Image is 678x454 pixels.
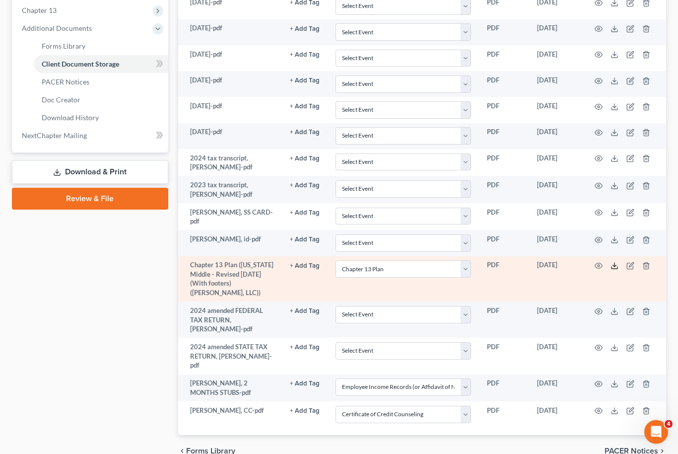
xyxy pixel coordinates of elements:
[529,338,583,375] td: [DATE]
[178,46,282,72] td: [DATE]-pdf
[479,230,529,256] td: PDF
[479,204,529,231] td: PDF
[178,176,282,204] td: 2023 tax transcript, [PERSON_NAME]-pdf
[479,124,529,150] td: PDF
[665,420,673,428] span: 4
[22,132,87,140] span: NextChapter Mailing
[290,306,320,316] a: + Add Tag
[479,176,529,204] td: PDF
[178,72,282,97] td: [DATE]-pdf
[12,161,168,184] a: Download & Print
[178,302,282,338] td: 2024 amended FEDERAL TAX RETURN, [PERSON_NAME]-pdf
[290,26,320,33] button: + Add Tag
[178,97,282,123] td: [DATE]-pdf
[14,127,168,145] a: NextChapter Mailing
[34,109,168,127] a: Download History
[42,96,80,104] span: Doc Creator
[529,230,583,256] td: [DATE]
[290,381,320,387] button: + Add Tag
[42,42,85,51] span: Forms Library
[42,78,89,86] span: PACER Notices
[178,375,282,402] td: [PERSON_NAME], 2 MONTHS STUBS-pdf
[290,24,320,33] a: + Add Tag
[290,345,320,351] button: + Add Tag
[290,154,320,163] a: + Add Tag
[34,91,168,109] a: Doc Creator
[529,124,583,150] td: [DATE]
[290,102,320,111] a: + Add Tag
[178,20,282,46] td: [DATE]-pdf
[290,343,320,352] a: + Add Tag
[529,204,583,231] td: [DATE]
[529,46,583,72] td: [DATE]
[529,176,583,204] td: [DATE]
[178,257,282,303] td: Chapter 13 Plan ([US_STATE] Middle - Revised [DATE] (With footers) ([PERSON_NAME], LLC))
[529,97,583,123] td: [DATE]
[290,183,320,189] button: + Add Tag
[290,408,320,415] button: + Add Tag
[529,257,583,303] td: [DATE]
[290,237,320,243] button: + Add Tag
[290,76,320,85] a: + Add Tag
[290,308,320,315] button: + Add Tag
[479,46,529,72] td: PDF
[290,181,320,190] a: + Add Tag
[34,74,168,91] a: PACER Notices
[290,156,320,162] button: + Add Tag
[529,20,583,46] td: [DATE]
[42,114,99,122] span: Download History
[290,210,320,217] button: + Add Tag
[290,208,320,218] a: + Add Tag
[644,420,668,444] iframe: Intercom live chat
[290,263,320,270] button: + Add Tag
[290,50,320,60] a: + Add Tag
[34,38,168,56] a: Forms Library
[290,406,320,416] a: + Add Tag
[479,302,529,338] td: PDF
[479,150,529,177] td: PDF
[290,128,320,137] a: + Add Tag
[290,261,320,270] a: + Add Tag
[22,6,57,15] span: Chapter 13
[479,375,529,402] td: PDF
[34,56,168,74] a: Client Document Storage
[290,235,320,244] a: + Add Tag
[290,52,320,59] button: + Add Tag
[42,60,119,69] span: Client Document Storage
[290,130,320,136] button: + Add Tag
[529,402,583,428] td: [DATE]
[529,302,583,338] td: [DATE]
[178,230,282,256] td: [PERSON_NAME], id-pdf
[178,150,282,177] td: 2024 tax transcript, [PERSON_NAME]-pdf
[290,104,320,110] button: + Add Tag
[479,402,529,428] td: PDF
[290,379,320,388] a: + Add Tag
[479,257,529,303] td: PDF
[529,72,583,97] td: [DATE]
[290,78,320,84] button: + Add Tag
[529,150,583,177] td: [DATE]
[178,402,282,428] td: [PERSON_NAME], CC-pdf
[479,97,529,123] td: PDF
[178,338,282,375] td: 2024 amended STATE TAX RETURN, [PERSON_NAME]-pdf
[22,24,92,33] span: Additional Documents
[479,20,529,46] td: PDF
[479,338,529,375] td: PDF
[178,204,282,231] td: [PERSON_NAME], SS CARD-pdf
[12,188,168,210] a: Review & File
[178,124,282,150] td: [DATE]-pdf
[479,72,529,97] td: PDF
[529,375,583,402] td: [DATE]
